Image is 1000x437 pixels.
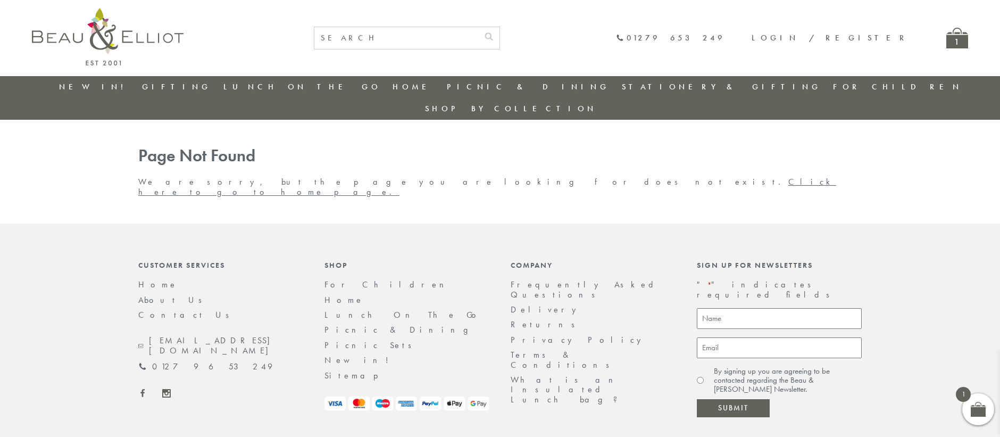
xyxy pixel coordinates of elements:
[324,261,489,269] div: Shop
[752,32,909,43] a: Login / Register
[714,367,862,394] label: By signing up you are agreeing to be contacted regarding the Beau & [PERSON_NAME] Newsletter.
[622,81,821,92] a: Stationery & Gifting
[833,81,962,92] a: For Children
[324,354,396,366] a: New in!
[946,28,968,48] a: 1
[393,81,435,92] a: Home
[956,387,971,402] span: 1
[511,374,626,405] a: What is an Insulated Lunch bag?
[32,8,184,65] img: logo
[511,261,676,269] div: Company
[324,309,482,320] a: Lunch On The Go
[138,309,236,320] a: Contact Us
[616,34,725,43] a: 01279 653 249
[511,304,582,315] a: Delivery
[324,324,479,335] a: Picnic & Dining
[697,280,862,300] p: " " indicates required fields
[324,340,419,351] a: Picnic Sets
[324,370,393,381] a: Sitemap
[447,81,610,92] a: Picnic & Dining
[138,294,209,306] a: About Us
[324,279,452,290] a: For Children
[138,176,836,197] a: Click here to go to home page.
[324,294,364,306] a: Home
[138,146,862,166] h1: Page Not Found
[128,146,872,197] div: We are sorry, but the page you are looking for does not exist.
[324,397,489,411] img: payment-logos.png
[59,81,130,92] a: New in!
[314,27,478,49] input: SEARCH
[138,279,178,290] a: Home
[511,334,647,345] a: Privacy Policy
[138,362,272,372] a: 01279 653 249
[511,349,616,370] a: Terms & Conditions
[697,399,770,417] input: Submit
[138,336,303,356] a: [EMAIL_ADDRESS][DOMAIN_NAME]
[425,103,597,114] a: Shop by collection
[511,279,660,300] a: Frequently Asked Questions
[511,319,582,330] a: Returns
[142,81,211,92] a: Gifting
[697,308,862,329] input: Name
[223,81,381,92] a: Lunch On The Go
[138,261,303,269] div: Customer Services
[697,261,862,269] div: Sign up for newsletters
[697,337,862,358] input: Email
